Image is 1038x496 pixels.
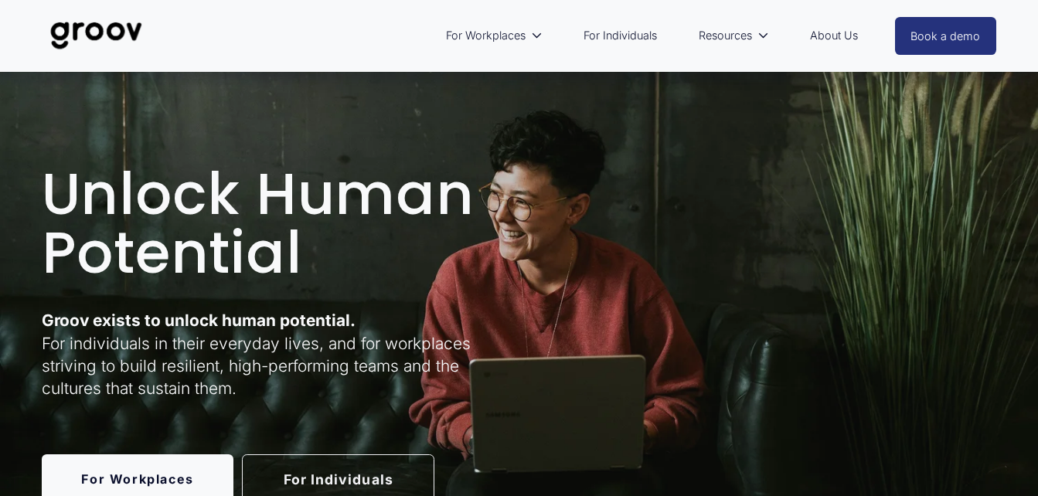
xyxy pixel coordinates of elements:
[576,18,665,53] a: For Individuals
[446,25,526,46] span: For Workplaces
[42,10,151,61] img: Groov | Unlock Human Potential at Work and in Life
[699,25,752,46] span: Resources
[42,311,356,330] strong: Groov exists to unlock human potential.
[438,18,550,53] a: folder dropdown
[802,18,866,53] a: About Us
[42,165,515,282] h1: Unlock Human Potential
[895,17,997,55] a: Book a demo
[42,309,515,399] p: For individuals in their everyday lives, and for workplaces striving to build resilient, high-per...
[691,18,777,53] a: folder dropdown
